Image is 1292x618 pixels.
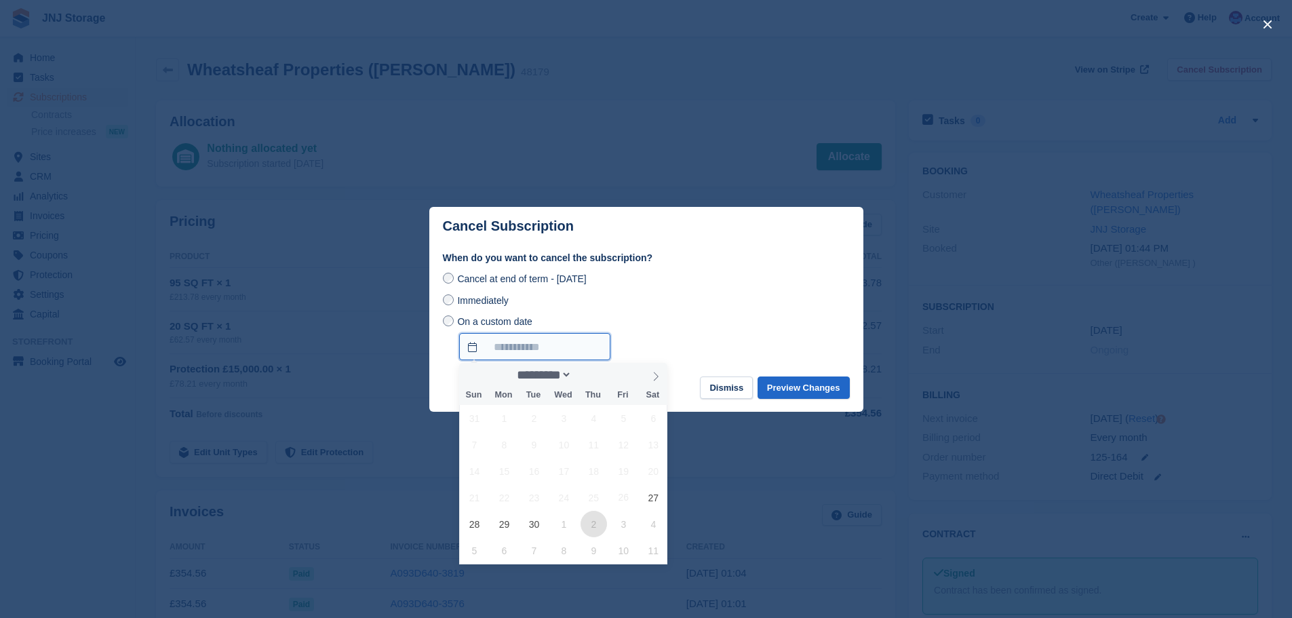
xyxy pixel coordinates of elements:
span: September 7, 2025 [461,431,488,458]
span: September 29, 2025 [491,511,517,537]
span: October 9, 2025 [581,537,607,564]
span: September 9, 2025 [521,431,547,458]
span: September 2, 2025 [521,405,547,431]
span: Mon [488,391,518,400]
button: Preview Changes [758,376,850,399]
span: September 3, 2025 [551,405,577,431]
span: Sat [638,391,667,400]
span: September 22, 2025 [491,484,517,511]
span: October 7, 2025 [521,537,547,564]
span: September 8, 2025 [491,431,517,458]
span: Sun [459,391,489,400]
span: October 4, 2025 [640,511,667,537]
span: September 27, 2025 [640,484,667,511]
label: When do you want to cancel the subscription? [443,251,850,265]
span: October 1, 2025 [551,511,577,537]
span: Thu [578,391,608,400]
span: September 16, 2025 [521,458,547,484]
span: October 10, 2025 [610,537,637,564]
span: October 8, 2025 [551,537,577,564]
p: Cancel Subscription [443,218,574,234]
span: October 6, 2025 [491,537,517,564]
span: September 6, 2025 [640,405,667,431]
span: September 13, 2025 [640,431,667,458]
span: Wed [548,391,578,400]
span: September 15, 2025 [491,458,517,484]
span: September 26, 2025 [610,484,637,511]
span: On a custom date [457,316,532,327]
span: October 2, 2025 [581,511,607,537]
button: close [1257,14,1278,35]
span: September 21, 2025 [461,484,488,511]
span: September 14, 2025 [461,458,488,484]
span: September 10, 2025 [551,431,577,458]
span: September 24, 2025 [551,484,577,511]
span: Tue [518,391,548,400]
span: September 19, 2025 [610,458,637,484]
span: September 12, 2025 [610,431,637,458]
span: Cancel at end of term - [DATE] [457,273,586,284]
span: September 18, 2025 [581,458,607,484]
span: September 30, 2025 [521,511,547,537]
span: September 25, 2025 [581,484,607,511]
span: September 20, 2025 [640,458,667,484]
span: August 31, 2025 [461,405,488,431]
select: Month [512,368,572,382]
span: October 11, 2025 [640,537,667,564]
input: On a custom date [443,315,454,326]
span: October 5, 2025 [461,537,488,564]
span: October 3, 2025 [610,511,637,537]
span: September 5, 2025 [610,405,637,431]
input: Year [572,368,614,382]
span: Fri [608,391,638,400]
span: September 11, 2025 [581,431,607,458]
span: September 23, 2025 [521,484,547,511]
button: Dismiss [700,376,753,399]
span: September 1, 2025 [491,405,517,431]
span: September 17, 2025 [551,458,577,484]
span: Immediately [457,295,508,306]
span: September 28, 2025 [461,511,488,537]
input: Immediately [443,294,454,305]
input: On a custom date [459,333,610,360]
span: September 4, 2025 [581,405,607,431]
input: Cancel at end of term - [DATE] [443,273,454,284]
